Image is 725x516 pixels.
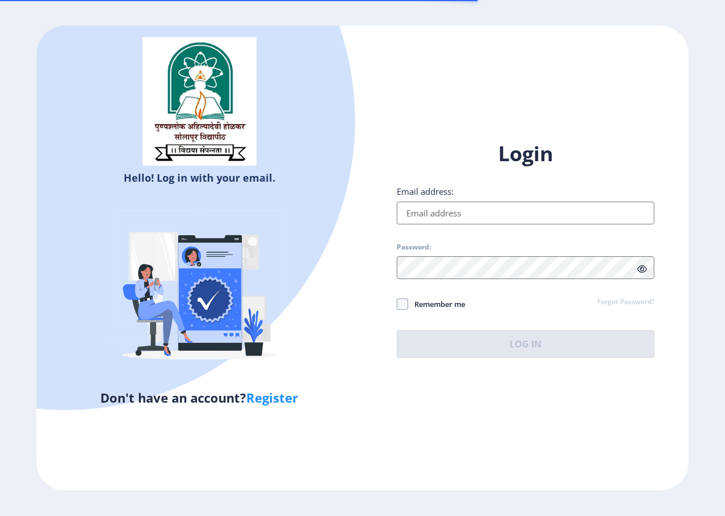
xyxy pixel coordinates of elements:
a: Forgot Password? [597,297,654,308]
h1: Login [397,140,654,167]
label: Email address: [397,186,454,197]
h5: Don't have an account? [45,388,354,407]
label: Password: [397,243,431,252]
a: Register [246,389,298,406]
button: Log In [397,330,654,358]
span: Remember me [408,297,465,311]
img: sulogo.png [142,37,256,166]
input: Email address [397,202,654,224]
img: Verified-rafiki.svg [100,189,299,388]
